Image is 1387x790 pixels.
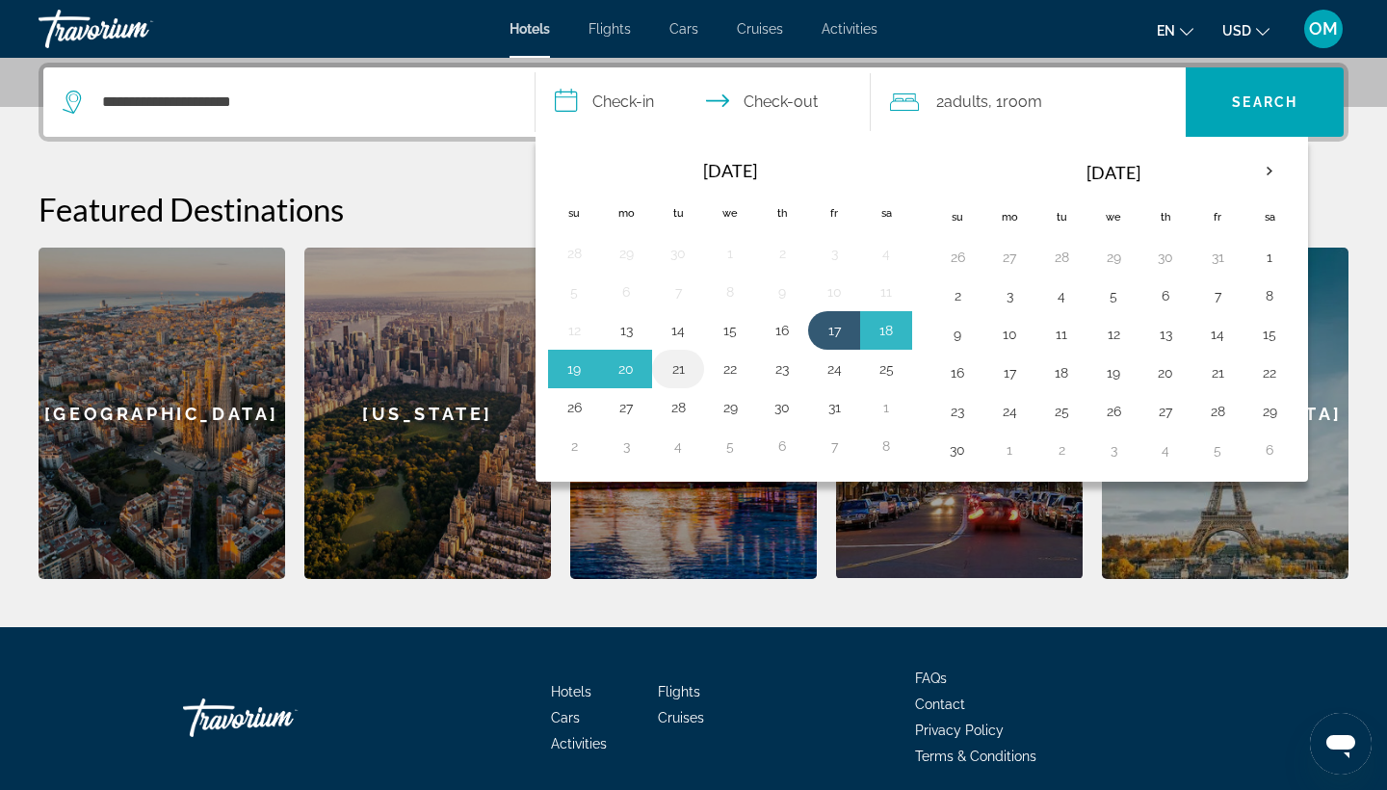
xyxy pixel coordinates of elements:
a: New York[US_STATE] [304,248,551,579]
button: Day 8 [871,433,902,460]
button: Day 14 [663,317,693,344]
button: Day 19 [1098,359,1129,386]
th: [DATE] [600,149,860,192]
button: Day 27 [1150,398,1181,425]
button: Day 4 [871,240,902,267]
button: Day 29 [611,240,641,267]
button: Day 26 [942,244,973,271]
span: Room [1003,92,1042,111]
button: Day 30 [1150,244,1181,271]
button: Day 11 [1046,321,1077,348]
button: Day 11 [871,278,902,305]
button: Day 5 [715,433,746,460]
button: Next month [1243,149,1295,194]
input: Search hotel destination [100,88,506,117]
button: Day 27 [994,244,1025,271]
a: Cars [551,710,580,725]
table: Right calendar grid [931,149,1295,469]
button: Day 1 [994,436,1025,463]
button: Day 23 [942,398,973,425]
button: Day 30 [767,394,798,421]
button: Day 23 [767,355,798,382]
div: [GEOGRAPHIC_DATA] [39,248,285,579]
button: Day 6 [1150,282,1181,309]
a: Barcelona[GEOGRAPHIC_DATA] [39,248,285,579]
button: Day 10 [819,278,850,305]
span: , 1 [988,89,1042,116]
button: Day 7 [1202,282,1233,309]
button: Day 27 [611,394,641,421]
button: Day 5 [1202,436,1233,463]
a: Flights [658,684,700,699]
button: Day 1 [871,394,902,421]
button: Day 10 [994,321,1025,348]
h2: Featured Destinations [39,190,1348,228]
button: Day 2 [767,240,798,267]
button: Day 6 [1254,436,1285,463]
span: Cruises [658,710,704,725]
button: Day 16 [767,317,798,344]
button: Day 12 [559,317,589,344]
button: Day 26 [559,394,589,421]
a: Activities [822,21,877,37]
span: OM [1309,19,1338,39]
button: Day 25 [871,355,902,382]
button: Day 31 [1202,244,1233,271]
div: [US_STATE] [304,248,551,579]
a: Go Home [183,689,376,747]
a: Hotels [510,21,550,37]
span: 2 [936,89,988,116]
a: Travorium [39,4,231,54]
button: Day 24 [994,398,1025,425]
button: Select check in and out date [536,67,871,137]
button: Day 6 [611,278,641,305]
span: en [1157,23,1175,39]
button: Day 1 [715,240,746,267]
a: Privacy Policy [915,723,1004,738]
button: Day 17 [994,359,1025,386]
button: Day 22 [715,355,746,382]
a: Terms & Conditions [915,749,1036,764]
button: Day 7 [819,433,850,460]
button: Day 30 [663,240,693,267]
a: Flights [589,21,631,37]
button: Day 18 [1046,359,1077,386]
span: FAQs [915,671,947,686]
button: Day 9 [767,278,798,305]
button: Day 14 [1202,321,1233,348]
button: Day 20 [611,355,641,382]
button: Day 3 [819,240,850,267]
div: Search widget [43,67,1344,137]
span: Cruises [737,21,783,37]
button: Day 2 [942,282,973,309]
button: Day 5 [1098,282,1129,309]
button: Day 30 [942,436,973,463]
button: Day 28 [559,240,589,267]
a: Hotels [551,684,591,699]
button: Day 28 [663,394,693,421]
button: Day 1 [1254,244,1285,271]
button: Day 8 [1254,282,1285,309]
a: Activities [551,736,607,751]
span: Contact [915,697,965,712]
iframe: Кнопка запуска окна обмена сообщениями [1310,713,1372,775]
button: Change currency [1222,16,1269,44]
button: Day 3 [611,433,641,460]
button: Day 16 [942,359,973,386]
table: Left calendar grid [548,149,912,465]
button: Day 9 [942,321,973,348]
button: Day 21 [663,355,693,382]
span: Search [1232,94,1297,110]
button: Day 29 [1098,244,1129,271]
button: Day 3 [1098,436,1129,463]
button: Day 20 [1150,359,1181,386]
button: Day 26 [1098,398,1129,425]
button: Day 4 [1046,282,1077,309]
button: Day 28 [1202,398,1233,425]
button: Change language [1157,16,1193,44]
